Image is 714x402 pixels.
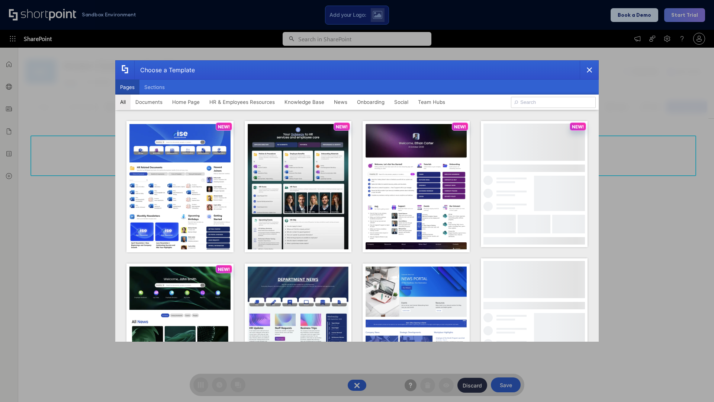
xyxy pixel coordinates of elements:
[329,95,352,109] button: News
[139,80,170,95] button: Sections
[511,97,596,108] input: Search
[336,124,348,130] p: NEW!
[115,60,599,342] div: template selector
[280,95,329,109] button: Knowledge Base
[218,267,230,272] p: NEW!
[677,366,714,402] iframe: Chat Widget
[454,124,466,130] p: NEW!
[134,61,195,79] div: Choose a Template
[115,80,139,95] button: Pages
[352,95,389,109] button: Onboarding
[167,95,205,109] button: Home Page
[218,124,230,130] p: NEW!
[413,95,450,109] button: Team Hubs
[205,95,280,109] button: HR & Employees Resources
[389,95,413,109] button: Social
[572,124,584,130] p: NEW!
[131,95,167,109] button: Documents
[115,95,131,109] button: All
